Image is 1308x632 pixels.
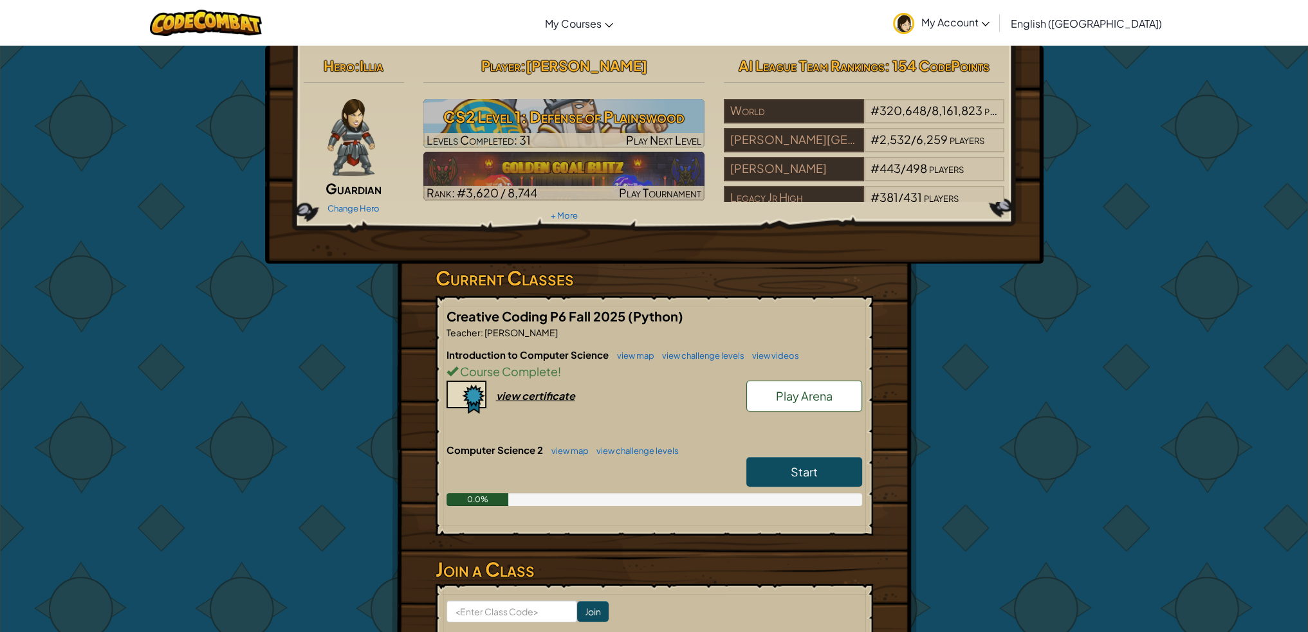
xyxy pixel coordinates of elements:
[628,308,683,324] span: (Python)
[950,132,984,147] span: players
[776,388,833,403] span: Play Arena
[903,190,922,204] span: 431
[880,161,901,176] span: 443
[447,381,486,414] img: certificate-icon.png
[626,132,701,147] span: Play Next Level
[724,99,864,123] div: World
[550,210,577,221] a: + More
[577,601,609,622] input: Join
[724,128,864,152] div: [PERSON_NAME][GEOGRAPHIC_DATA]
[724,198,1005,213] a: Legacy Jr High#381/431players
[739,57,885,75] span: AI League Team Rankings
[906,161,927,176] span: 498
[916,132,948,147] span: 6,259
[1010,17,1161,30] span: English ([GEOGRAPHIC_DATA])
[525,57,647,75] span: [PERSON_NAME]
[746,350,799,361] a: view videos
[870,132,880,147] span: #
[447,444,545,456] span: Computer Science 2
[870,161,880,176] span: #
[1004,6,1168,41] a: English ([GEOGRAPHIC_DATA])
[611,350,654,361] a: view map
[926,103,932,118] span: /
[656,350,744,361] a: view challenge levels
[447,493,509,506] div: 0.0%
[327,203,380,213] a: Change Hero
[911,132,916,147] span: /
[984,103,1019,118] span: players
[423,99,705,148] img: CS2 Level 1: Defense of Plainswood
[901,161,906,176] span: /
[590,446,679,456] a: view challenge levels
[150,10,263,36] img: CodeCombat logo
[436,555,873,584] h3: Join a Class
[327,99,374,176] img: guardian-pose.png
[355,57,360,75] span: :
[427,132,531,147] span: Levels Completed: 31
[360,57,383,75] span: Illia
[458,364,558,379] span: Course Complete
[724,157,864,181] div: [PERSON_NAME]
[423,102,705,131] h3: CS2 Level 1: Defense of Plainswood
[545,446,589,456] a: view map
[724,111,1005,126] a: World#320,648/8,161,823players
[481,57,520,75] span: Player
[932,103,982,118] span: 8,161,823
[887,3,996,43] a: My Account
[880,132,911,147] span: 2,532
[423,152,705,201] img: Golden Goal
[885,57,990,75] span: : 154 CodePoints
[427,185,537,200] span: Rank: #3,620 / 8,744
[436,264,873,293] h3: Current Classes
[423,99,705,148] a: Play Next Level
[447,389,575,402] a: view certificate
[724,186,864,210] div: Legacy Jr High
[447,308,628,324] span: Creative Coding P6 Fall 2025
[929,161,964,176] span: players
[539,6,620,41] a: My Courses
[423,152,705,201] a: Rank: #3,620 / 8,744Play Tournament
[447,600,577,622] input: <Enter Class Code>
[483,327,558,338] span: [PERSON_NAME]
[898,190,903,204] span: /
[481,327,483,338] span: :
[324,57,355,75] span: Hero
[724,140,1005,155] a: [PERSON_NAME][GEOGRAPHIC_DATA]#2,532/6,259players
[791,464,818,479] span: Start
[447,327,481,338] span: Teacher
[921,15,990,29] span: My Account
[870,190,880,204] span: #
[447,348,611,361] span: Introduction to Computer Science
[724,169,1005,184] a: [PERSON_NAME]#443/498players
[893,13,914,34] img: avatar
[619,185,701,200] span: Play Tournament
[496,389,575,402] div: view certificate
[545,17,602,30] span: My Courses
[326,179,382,197] span: Guardian
[924,190,959,204] span: players
[880,190,898,204] span: 381
[520,57,525,75] span: :
[880,103,926,118] span: 320,648
[870,103,880,118] span: #
[558,364,561,379] span: !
